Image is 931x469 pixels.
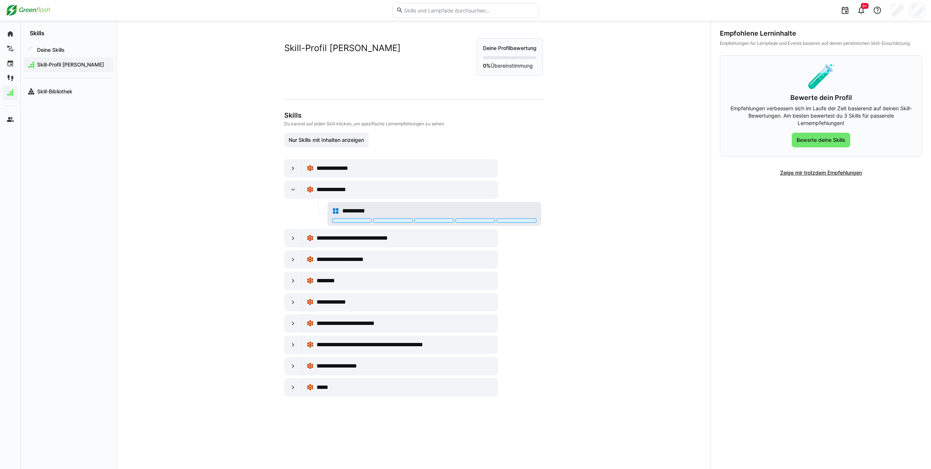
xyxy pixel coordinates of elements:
[284,133,369,147] button: Nur Skills mit Inhalten anzeigen
[284,43,401,54] h2: Skill-Profil [PERSON_NAME]
[284,111,541,119] h3: Skills
[288,136,365,144] span: Nur Skills mit Inhalten anzeigen
[483,62,491,69] strong: 0%
[284,121,541,127] p: Du kannst auf jeden Skill klicken, um spezifische Lernempfehlungen zu sehen.
[483,44,537,52] p: Deine Profilbewertung
[795,136,847,144] span: Bewerte deine Skills
[775,165,867,180] button: Zeige mir trotzdem Empfehlungen
[720,40,922,46] div: Empfehlungen für Lernpfade und Events basieren auf deiner persönlichen Skill-Einschätzung.
[792,133,850,147] button: Bewerte deine Skills
[729,105,913,127] p: Empfehlungen verbessern sich im Laufe der Zeit basierend auf deinen Skill-Bewertungen. Am besten ...
[729,64,913,88] div: 🧪
[483,62,537,69] p: Übereinstimmung
[403,7,535,14] input: Skills und Lernpfade durchsuchen…
[862,4,867,8] span: 9+
[779,169,863,176] span: Zeige mir trotzdem Empfehlungen
[720,29,922,37] div: Empfohlene Lerninhalte
[36,61,109,68] span: Skill-Profil [PERSON_NAME]
[729,94,913,102] h3: Bewerte dein Profil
